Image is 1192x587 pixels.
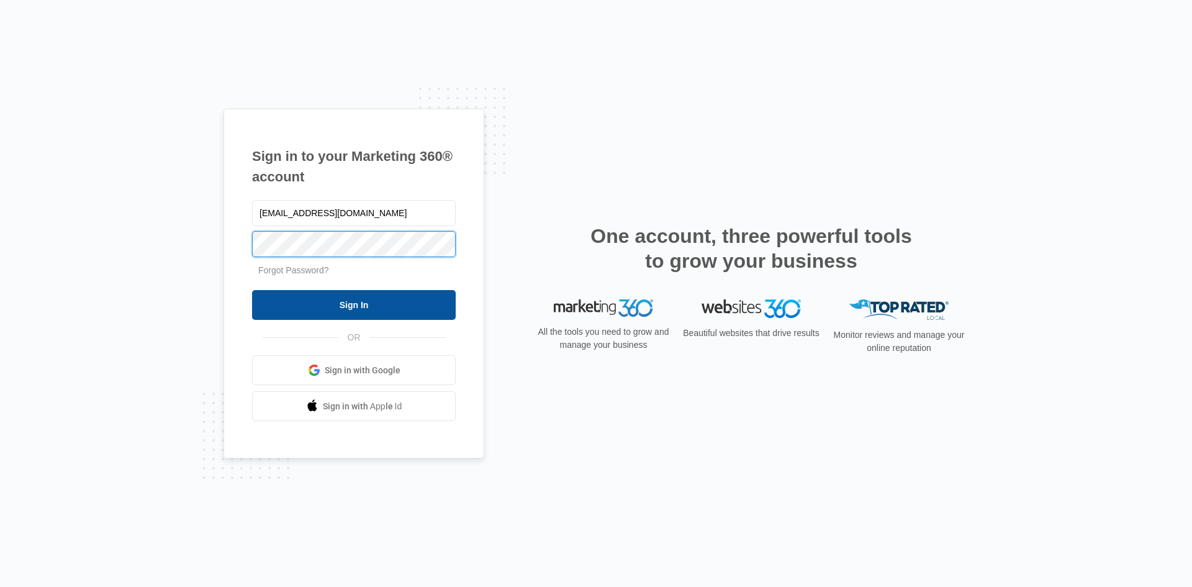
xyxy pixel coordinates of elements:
img: Websites 360 [702,299,801,317]
a: Forgot Password? [258,265,329,275]
img: Top Rated Local [849,299,949,320]
input: Sign In [252,290,456,320]
a: Sign in with Google [252,355,456,385]
span: Sign in with Apple Id [323,400,402,413]
a: Sign in with Apple Id [252,391,456,421]
span: Sign in with Google [325,364,400,377]
input: Email [252,200,456,226]
p: Beautiful websites that drive results [682,327,821,340]
img: Marketing 360 [554,299,653,317]
h1: Sign in to your Marketing 360® account [252,146,456,187]
p: All the tools you need to grow and manage your business [534,325,673,352]
h2: One account, three powerful tools to grow your business [587,224,916,273]
p: Monitor reviews and manage your online reputation [829,329,968,355]
span: OR [339,331,369,344]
